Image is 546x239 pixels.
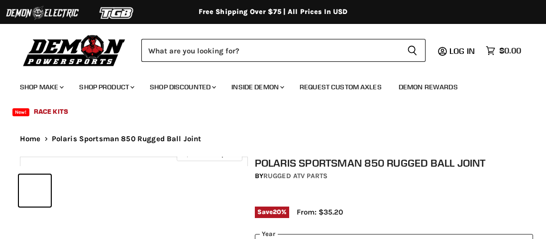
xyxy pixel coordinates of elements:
ul: Main menu [12,73,519,122]
span: Save % [255,207,289,218]
span: New! [12,108,29,116]
div: by [255,171,533,182]
span: From: $35.20 [297,208,343,217]
img: Demon Electric Logo 2 [5,3,80,22]
a: Request Custom Axles [292,77,389,97]
h1: Polaris Sportsman 850 Rugged Ball Joint [255,157,533,169]
a: Shop Make [12,77,70,97]
a: Home [20,135,41,143]
span: Polaris Sportsman 850 Rugged Ball Joint [52,135,202,143]
a: $0.00 [481,43,526,58]
button: Search [399,39,426,62]
span: Click to expand [182,150,237,158]
a: Log in [445,46,481,55]
span: 20 [273,208,281,216]
a: Demon Rewards [391,77,465,97]
a: Shop Discounted [142,77,222,97]
button: Polaris Sportsman 850 Rugged Ball Joint thumbnail [19,175,51,207]
a: Rugged ATV Parts [263,172,328,180]
span: $0.00 [499,46,521,55]
img: TGB Logo 2 [80,3,154,22]
a: Inside Demon [224,77,290,97]
span: Log in [449,46,475,56]
a: Race Kits [26,101,76,122]
img: Demon Powersports [20,32,129,68]
form: Product [141,39,426,62]
input: Search [141,39,399,62]
a: Shop Product [72,77,140,97]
